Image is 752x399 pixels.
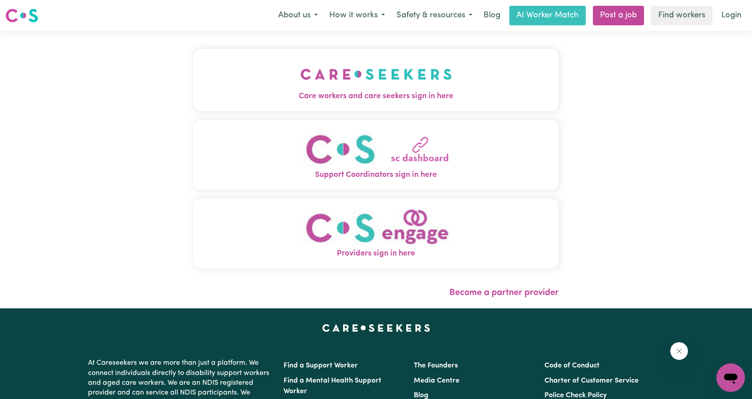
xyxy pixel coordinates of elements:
a: Find workers [651,6,712,25]
a: Post a job [593,6,644,25]
a: AI Worker Match [509,6,586,25]
a: Careseekers home page [322,324,430,331]
span: Providers sign in here [193,248,559,259]
button: Care workers and care seekers sign in here [193,49,559,111]
button: How it works [324,6,391,25]
button: Support Coordinators sign in here [193,120,559,190]
span: Support Coordinators sign in here [193,169,559,181]
span: Need any help? [5,6,54,13]
a: Police Check Policy [544,392,607,399]
span: Care workers and care seekers sign in here [193,91,559,102]
img: Careseekers logo [5,8,38,24]
a: Code of Conduct [544,362,600,369]
a: Find a Mental Health Support Worker [284,377,381,395]
a: Media Centre [414,377,460,384]
iframe: Close message [670,342,688,360]
a: Login [716,6,747,25]
a: The Founders [414,362,458,369]
button: Safety & resources [391,6,478,25]
a: Charter of Customer Service [544,377,639,384]
iframe: Button to launch messaging window [716,363,745,392]
button: About us [272,6,324,25]
a: Blog [478,6,506,25]
a: Become a partner provider [449,288,559,297]
a: Blog [414,392,428,399]
a: Careseekers logo [5,5,38,26]
a: Find a Support Worker [284,362,358,369]
button: Providers sign in here [193,199,559,268]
